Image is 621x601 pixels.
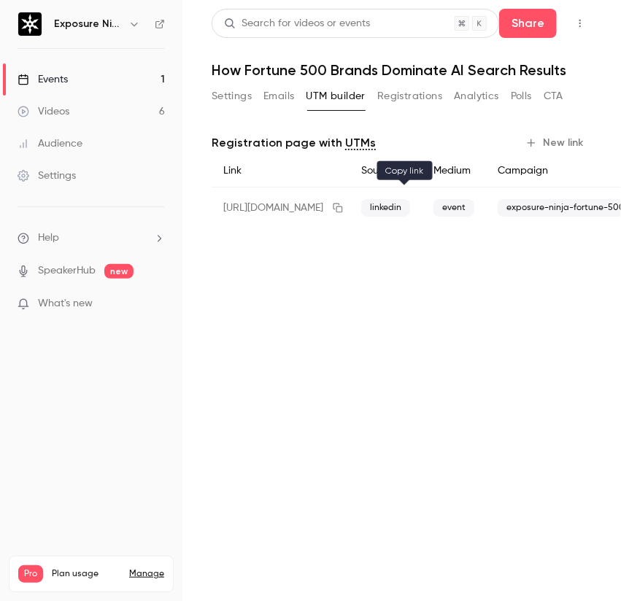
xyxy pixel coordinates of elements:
[212,155,350,187] div: Link
[129,568,164,580] a: Manage
[306,85,366,108] button: UTM builder
[18,12,42,36] img: Exposure Ninja
[345,134,376,152] a: UTMs
[377,85,442,108] button: Registrations
[422,155,486,187] div: Medium
[18,136,82,151] div: Audience
[511,85,532,108] button: Polls
[212,85,252,108] button: Settings
[361,199,410,217] span: linkedin
[18,72,68,87] div: Events
[520,131,592,155] button: New link
[18,104,69,119] div: Videos
[454,85,499,108] button: Analytics
[544,85,563,108] button: CTA
[38,296,93,311] span: What's new
[38,263,96,279] a: SpeakerHub
[263,85,294,108] button: Emails
[18,168,76,183] div: Settings
[433,199,474,217] span: event
[38,230,59,246] span: Help
[499,9,557,38] button: Share
[212,187,350,229] div: [URL][DOMAIN_NAME]
[18,565,43,583] span: Pro
[18,230,165,246] li: help-dropdown-opener
[54,17,123,31] h6: Exposure Ninja
[104,264,134,279] span: new
[212,61,592,79] h1: How Fortune 500 Brands Dominate AI Search Results
[350,155,422,187] div: Source
[224,16,370,31] div: Search for videos or events
[212,134,376,152] p: Registration page with
[52,568,120,580] span: Plan usage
